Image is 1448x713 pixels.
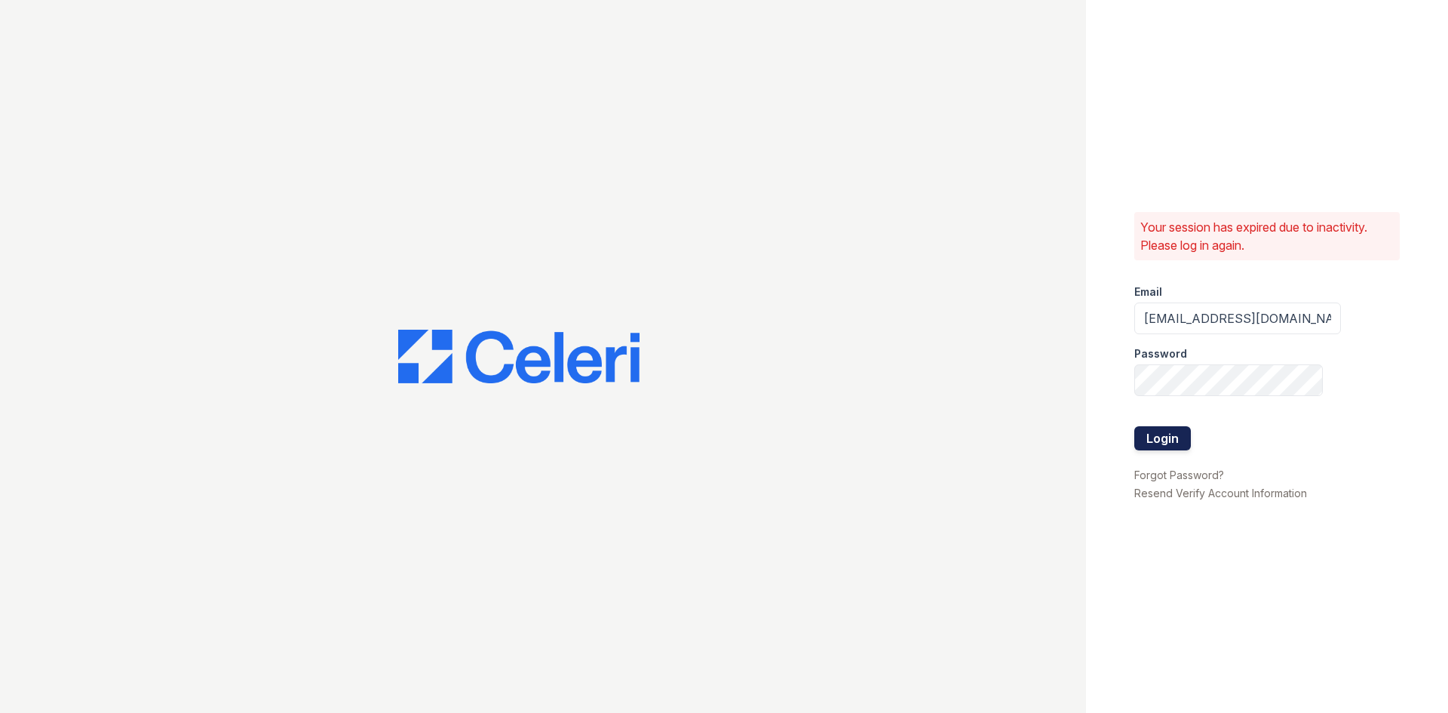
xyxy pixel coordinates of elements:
[1134,284,1162,300] label: Email
[1134,426,1191,450] button: Login
[398,330,640,384] img: CE_Logo_Blue-a8612792a0a2168367f1c8372b55b34899dd931a85d93a1a3d3e32e68fde9ad4.png
[1134,469,1224,481] a: Forgot Password?
[1134,346,1187,361] label: Password
[1134,487,1307,499] a: Resend Verify Account Information
[1140,218,1394,254] p: Your session has expired due to inactivity. Please log in again.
